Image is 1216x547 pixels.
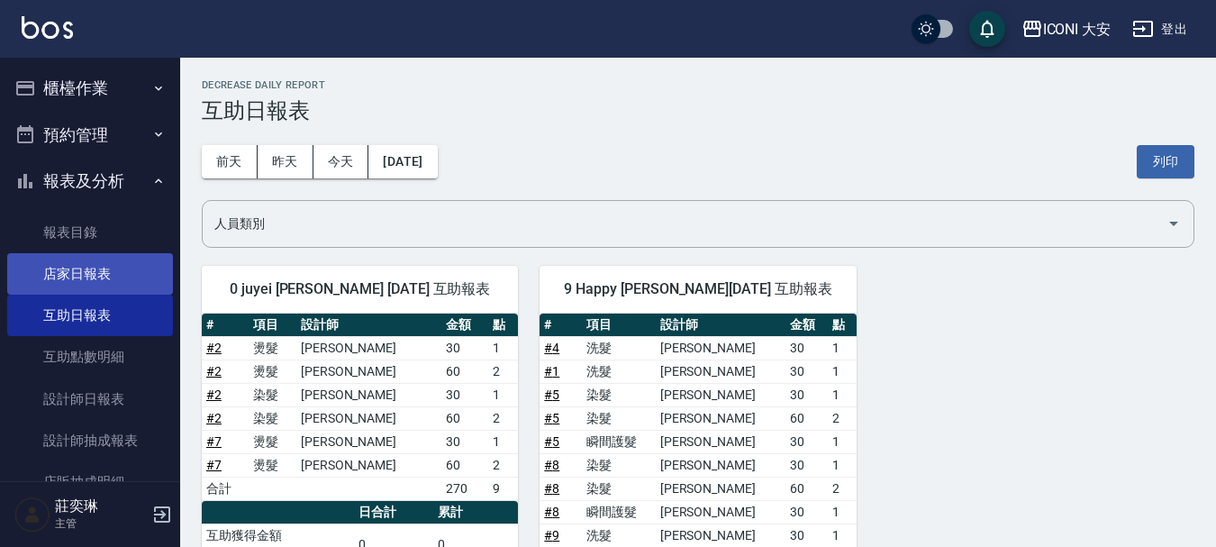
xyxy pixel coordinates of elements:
button: 登出 [1125,13,1194,46]
a: #2 [206,341,222,355]
td: 60 [441,360,488,383]
th: 項目 [249,314,295,337]
div: ICONI 大安 [1043,18,1112,41]
td: 270 [441,477,488,500]
a: 店家日報表 [7,253,173,295]
td: [PERSON_NAME] [656,500,785,524]
td: 30 [441,430,488,453]
td: 60 [785,477,828,500]
h3: 互助日報表 [202,98,1194,123]
a: #8 [544,481,559,496]
a: 設計師抽成報表 [7,420,173,461]
td: 30 [785,430,828,453]
td: 30 [785,336,828,360]
th: 金額 [441,314,488,337]
a: 店販抽成明細 [7,461,173,503]
th: # [540,314,582,337]
td: 1 [488,430,518,453]
button: Open [1159,209,1188,238]
a: #5 [544,387,559,402]
td: 9 [488,477,518,500]
td: 2 [828,406,857,430]
a: #5 [544,411,559,425]
td: 30 [441,336,488,360]
td: [PERSON_NAME] [296,406,441,430]
th: 日合計 [354,501,433,524]
td: 1 [828,524,857,547]
td: 1 [828,500,857,524]
td: 1 [488,383,518,406]
td: 染髮 [582,477,655,500]
td: 1 [828,383,857,406]
img: Logo [22,16,73,39]
button: 報表及分析 [7,158,173,205]
td: 瞬間護髮 [582,430,655,453]
td: 60 [785,406,828,430]
th: 點 [828,314,857,337]
span: 9 Happy [PERSON_NAME][DATE] 互助報表 [561,280,834,298]
td: [PERSON_NAME] [296,360,441,383]
td: [PERSON_NAME] [656,336,785,360]
a: 設計師日報表 [7,378,173,420]
td: 染髮 [582,453,655,477]
button: 預約管理 [7,112,173,159]
a: 互助日報表 [7,295,173,336]
td: 2 [488,406,518,430]
button: 今天 [313,145,369,178]
td: 燙髮 [249,360,295,383]
td: 瞬間護髮 [582,500,655,524]
a: #5 [544,434,559,449]
td: [PERSON_NAME] [656,360,785,383]
th: # [202,314,249,337]
td: 洗髮 [582,360,655,383]
td: 60 [441,453,488,477]
button: 櫃檯作業 [7,65,173,112]
td: 2 [488,453,518,477]
th: 設計師 [296,314,441,337]
button: 列印 [1137,145,1194,178]
td: 洗髮 [582,336,655,360]
th: 金額 [785,314,828,337]
a: #7 [206,458,222,472]
td: 30 [785,383,828,406]
a: #2 [206,387,222,402]
td: [PERSON_NAME] [296,430,441,453]
span: 0 juyei [PERSON_NAME] [DATE] 互助報表 [223,280,496,298]
th: 設計師 [656,314,785,337]
td: 1 [488,336,518,360]
img: Person [14,497,50,533]
td: [PERSON_NAME] [296,453,441,477]
td: 燙髮 [249,453,295,477]
a: #7 [206,434,222,449]
h2: Decrease Daily Report [202,79,1194,91]
td: 30 [785,524,828,547]
table: a dense table [202,314,518,501]
td: 燙髮 [249,336,295,360]
td: 30 [785,360,828,383]
td: [PERSON_NAME] [296,383,441,406]
button: save [969,11,1005,47]
a: 報表目錄 [7,212,173,253]
a: 互助點數明細 [7,336,173,378]
a: #8 [544,458,559,472]
button: 前天 [202,145,258,178]
button: 昨天 [258,145,313,178]
td: 30 [785,500,828,524]
td: 燙髮 [249,430,295,453]
td: 1 [828,360,857,383]
th: 點 [488,314,518,337]
td: 染髮 [582,383,655,406]
a: #2 [206,411,222,425]
td: [PERSON_NAME] [296,336,441,360]
button: [DATE] [368,145,437,178]
td: 染髮 [249,406,295,430]
td: 2 [828,477,857,500]
a: #4 [544,341,559,355]
td: [PERSON_NAME] [656,524,785,547]
input: 人員名稱 [210,208,1159,240]
td: 1 [828,336,857,360]
td: [PERSON_NAME] [656,406,785,430]
td: [PERSON_NAME] [656,453,785,477]
td: [PERSON_NAME] [656,477,785,500]
a: #8 [544,505,559,519]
